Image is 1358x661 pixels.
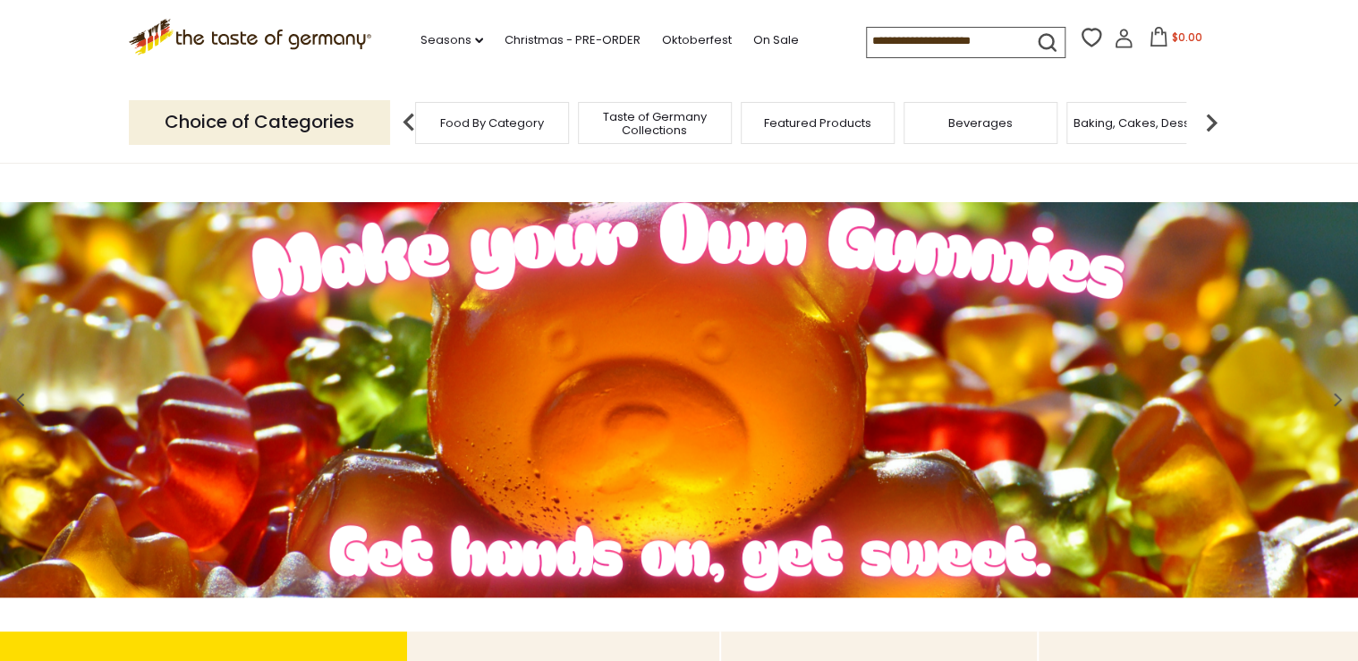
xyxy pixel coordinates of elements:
a: Oktoberfest [662,30,732,50]
a: Seasons [420,30,483,50]
span: $0.00 [1172,30,1202,45]
a: On Sale [753,30,799,50]
img: previous arrow [391,105,427,140]
img: next arrow [1193,105,1229,140]
a: Featured Products [764,116,871,130]
p: Choice of Categories [129,100,390,144]
a: Food By Category [440,116,544,130]
a: Beverages [948,116,1013,130]
a: Baking, Cakes, Desserts [1074,116,1212,130]
button: $0.00 [1137,27,1213,54]
a: Christmas - PRE-ORDER [505,30,641,50]
a: Taste of Germany Collections [583,110,726,137]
